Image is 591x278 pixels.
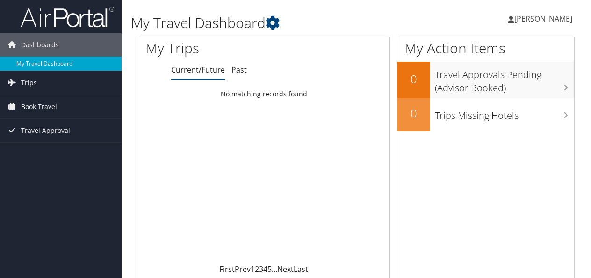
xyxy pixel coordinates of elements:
h2: 0 [397,71,430,87]
td: No matching records found [138,86,389,102]
span: Trips [21,71,37,95]
span: Travel Approval [21,119,70,142]
h3: Travel Approvals Pending (Advisor Booked) [435,64,574,95]
a: First [219,264,235,274]
a: 5 [267,264,272,274]
h2: 0 [397,105,430,121]
span: [PERSON_NAME] [514,14,572,24]
a: 3 [259,264,263,274]
a: Last [294,264,308,274]
a: 4 [263,264,267,274]
a: Next [277,264,294,274]
a: [PERSON_NAME] [508,5,582,33]
a: 0Travel Approvals Pending (Advisor Booked) [397,62,574,98]
img: airportal-logo.png [21,6,114,28]
span: Book Travel [21,95,57,118]
a: Prev [235,264,251,274]
a: Current/Future [171,65,225,75]
a: 0Trips Missing Hotels [397,98,574,131]
h1: My Travel Dashboard [131,13,432,33]
span: Dashboards [21,33,59,57]
span: … [272,264,277,274]
h1: My Trips [145,38,278,58]
h3: Trips Missing Hotels [435,104,574,122]
a: 1 [251,264,255,274]
h1: My Action Items [397,38,574,58]
a: Past [231,65,247,75]
a: 2 [255,264,259,274]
